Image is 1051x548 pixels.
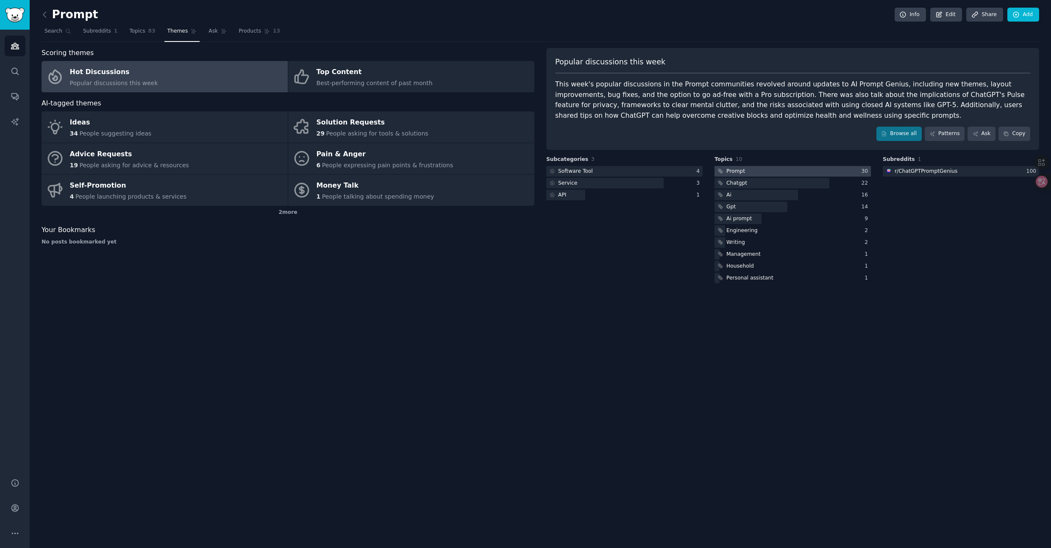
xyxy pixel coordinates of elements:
div: 3 [696,180,703,187]
div: Personal assistant [726,274,773,282]
a: Management1 [715,249,871,260]
div: 2 more [42,206,534,219]
span: Products [239,28,261,35]
a: Ideas34People suggesting ideas [42,111,288,143]
div: API [558,191,566,199]
span: 1 [918,156,921,162]
a: Gpt14 [715,202,871,212]
a: API1 [546,190,703,200]
a: Browse all [876,127,922,141]
span: Scoring themes [42,48,94,58]
a: Products13 [236,25,283,42]
span: Subcategories [546,156,588,163]
div: Self-Promotion [70,179,187,193]
div: 1 [865,274,871,282]
div: 9 [865,215,871,223]
div: This week's popular discussions in the Prompt communities revolved around updates to AI Prompt Ge... [555,79,1030,121]
h2: Prompt [42,8,98,22]
a: Ask [968,127,995,141]
span: 4 [70,193,74,200]
a: Pain & Anger6People expressing pain points & frustrations [288,143,534,174]
a: Self-Promotion4People launching products & services [42,174,288,206]
div: Management [726,251,761,258]
a: Info [895,8,926,22]
div: 4 [696,168,703,175]
span: Your Bookmarks [42,225,95,235]
a: Edit [930,8,962,22]
span: Search [44,28,62,35]
a: Share [966,8,1003,22]
span: 1 [114,28,118,35]
span: 10 [736,156,742,162]
div: Gpt [726,203,736,211]
span: People talking about spending money [322,193,434,200]
a: Advice Requests19People asking for advice & resources [42,143,288,174]
div: Pain & Anger [317,147,453,161]
span: 29 [317,130,325,137]
span: AI-tagged themes [42,98,101,109]
span: 6 [317,162,321,169]
a: Solution Requests29People asking for tools & solutions [288,111,534,143]
div: Ai prompt [726,215,752,223]
div: 1 [865,263,871,270]
span: People launching products & services [75,193,186,200]
div: Software Tool [558,168,593,175]
span: Best-performing content of past month [317,80,433,86]
span: Themes [167,28,188,35]
span: Subreddits [883,156,915,163]
a: Ask [206,25,230,42]
div: Money Talk [317,179,434,193]
a: Search [42,25,74,42]
div: Prompt [726,168,745,175]
div: Solution Requests [317,116,428,130]
span: 1 [317,193,321,200]
a: Personal assistant1 [715,273,871,283]
div: 16 [861,191,871,199]
a: Prompt30 [715,166,871,177]
button: Copy [998,127,1030,141]
div: Top Content [317,66,433,79]
span: 19 [70,162,78,169]
span: People expressing pain points & frustrations [322,162,453,169]
span: 13 [273,28,280,35]
div: Ai [726,191,731,199]
img: GummySearch logo [5,8,25,22]
a: Add [1007,8,1039,22]
span: People asking for tools & solutions [326,130,428,137]
span: People asking for advice & resources [79,162,189,169]
div: 1 [696,191,703,199]
a: Household1 [715,261,871,271]
div: 100 [1026,168,1039,175]
div: 22 [861,180,871,187]
a: Themes [164,25,200,42]
div: Engineering [726,227,758,235]
a: Writing2 [715,237,871,248]
div: 1 [865,251,871,258]
div: Service [558,180,577,187]
a: Subreddits1 [80,25,120,42]
a: Chatgpt22 [715,178,871,188]
div: Hot Discussions [70,66,158,79]
div: Chatgpt [726,180,747,187]
a: Service3 [546,178,703,188]
span: Topics [129,28,145,35]
a: Patterns [925,127,965,141]
a: Top ContentBest-performing content of past month [288,61,534,92]
div: 2 [865,239,871,246]
a: Money Talk1People talking about spending money [288,174,534,206]
span: Topics [715,156,733,163]
a: Topics83 [126,25,158,42]
div: Writing [726,239,745,246]
div: Household [726,263,754,270]
a: Software Tool4 [546,166,703,177]
span: Popular discussions this week [70,80,158,86]
span: Ask [209,28,218,35]
span: 3 [591,156,595,162]
span: 34 [70,130,78,137]
div: 14 [861,203,871,211]
a: Ai16 [715,190,871,200]
a: Ai prompt9 [715,213,871,224]
div: Advice Requests [70,147,189,161]
div: Ideas [70,116,152,130]
div: No posts bookmarked yet [42,238,534,246]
